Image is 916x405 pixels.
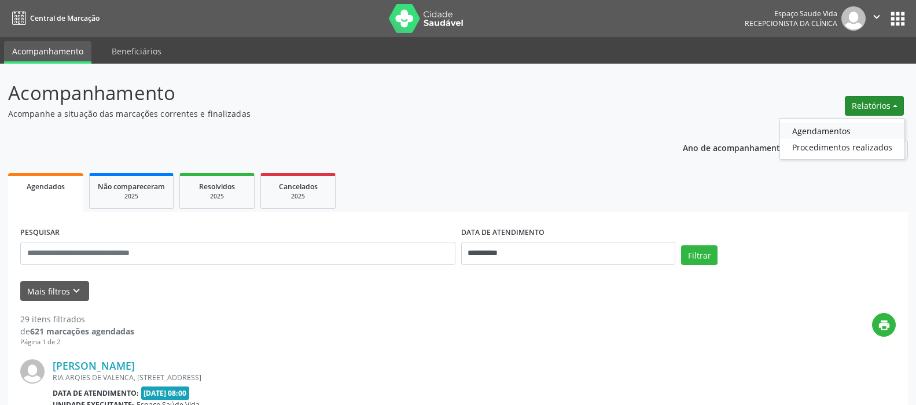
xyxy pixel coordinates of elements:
[745,9,837,19] div: Espaço Saude Vida
[20,337,134,347] div: Página 1 de 2
[866,6,888,31] button: 
[20,281,89,301] button: Mais filtroskeyboard_arrow_down
[888,9,908,29] button: apps
[188,192,246,201] div: 2025
[780,123,904,139] a: Agendamentos
[461,224,545,242] label: DATA DE ATENDIMENTO
[780,139,904,155] a: Procedimentos realizados
[681,245,718,265] button: Filtrar
[20,313,134,325] div: 29 itens filtrados
[779,118,905,160] ul: Relatórios
[199,182,235,192] span: Resolvidos
[683,140,785,154] p: Ano de acompanhamento
[745,19,837,28] span: Recepcionista da clínica
[8,108,638,120] p: Acompanhe a situação das marcações correntes e finalizadas
[20,359,45,384] img: img
[878,319,891,332] i: print
[141,386,190,400] span: [DATE] 08:00
[104,41,170,61] a: Beneficiários
[269,192,327,201] div: 2025
[30,326,134,337] strong: 621 marcações agendadas
[845,96,904,116] button: Relatórios
[70,285,83,297] i: keyboard_arrow_down
[30,13,100,23] span: Central de Marcação
[98,182,165,192] span: Não compareceram
[53,359,135,372] a: [PERSON_NAME]
[872,313,896,337] button: print
[8,9,100,28] a: Central de Marcação
[27,182,65,192] span: Agendados
[53,388,139,398] b: Data de atendimento:
[53,373,722,382] div: RIA ARQIES DE VALENCA, [STREET_ADDRESS]
[870,10,883,23] i: 
[20,224,60,242] label: PESQUISAR
[20,325,134,337] div: de
[279,182,318,192] span: Cancelados
[841,6,866,31] img: img
[8,79,638,108] p: Acompanhamento
[4,41,91,64] a: Acompanhamento
[98,192,165,201] div: 2025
